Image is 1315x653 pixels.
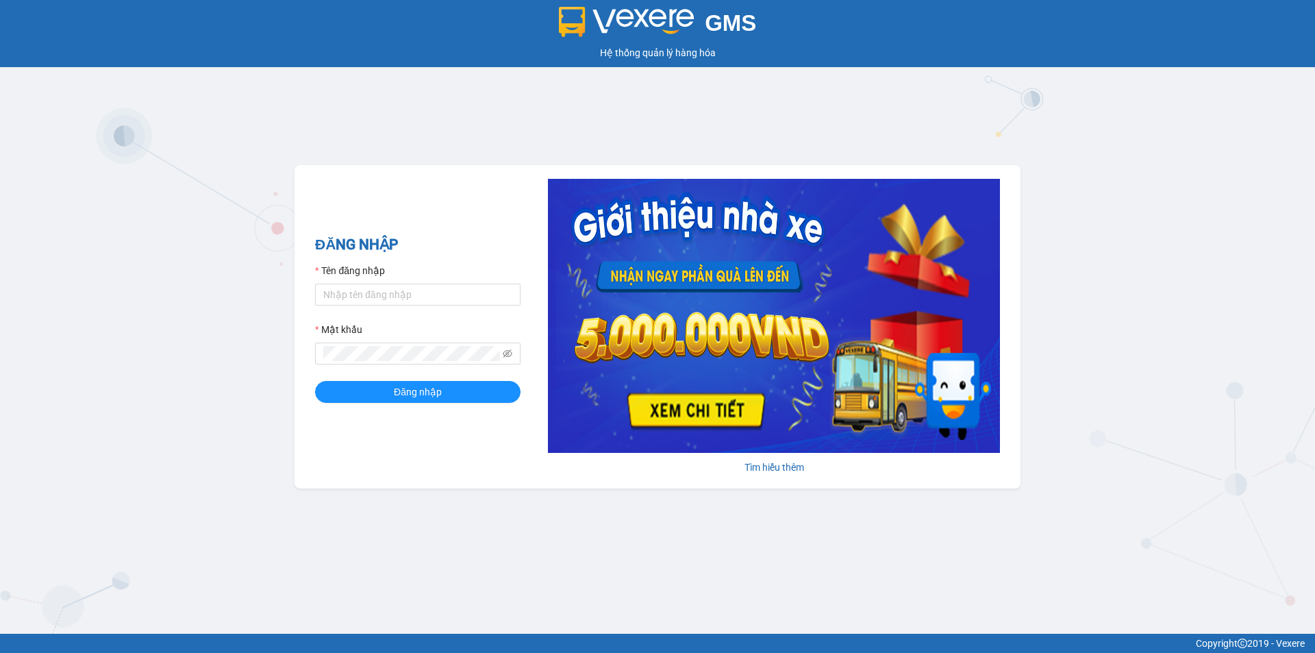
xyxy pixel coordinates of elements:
a: GMS [559,21,757,32]
span: Đăng nhập [394,384,442,399]
div: Tìm hiểu thêm [548,460,1000,475]
input: Mật khẩu [323,346,500,361]
span: eye-invisible [503,349,512,358]
span: copyright [1238,639,1247,648]
label: Mật khẩu [315,322,362,337]
div: Copyright 2019 - Vexere [10,636,1305,651]
label: Tên đăng nhập [315,263,385,278]
img: banner-0 [548,179,1000,453]
button: Đăng nhập [315,381,521,403]
div: Hệ thống quản lý hàng hóa [3,45,1312,60]
span: GMS [705,10,756,36]
img: logo 2 [559,7,694,37]
input: Tên đăng nhập [315,284,521,306]
h2: ĐĂNG NHẬP [315,234,521,256]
